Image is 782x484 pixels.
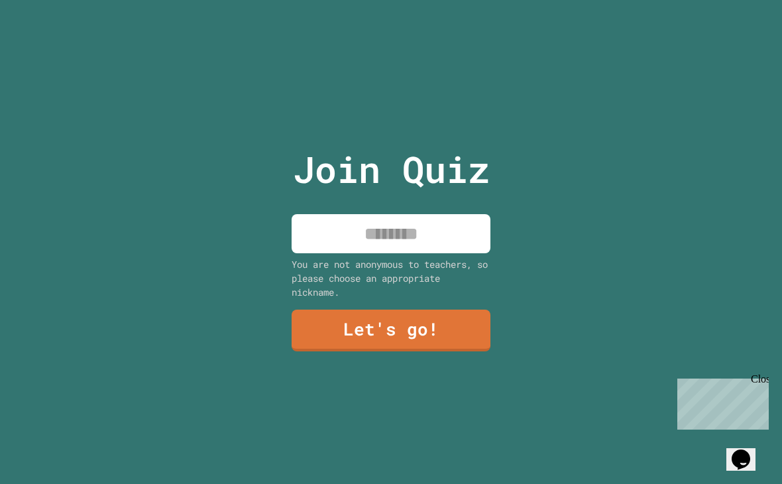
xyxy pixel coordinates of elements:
div: You are not anonymous to teachers, so please choose an appropriate nickname. [292,257,490,299]
a: Let's go! [292,310,490,351]
div: Chat with us now!Close [5,5,91,84]
iframe: chat widget [726,431,769,471]
p: Join Quiz [293,142,490,197]
iframe: chat widget [672,373,769,430]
